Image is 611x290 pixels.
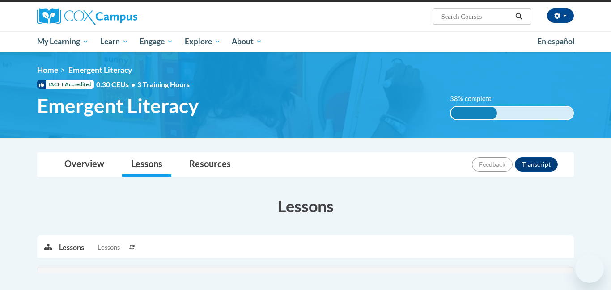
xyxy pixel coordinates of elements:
button: Feedback [472,157,513,172]
span: 0.30 CEUs [96,80,137,89]
img: Cox Campus [37,8,137,25]
a: Cox Campus [37,8,207,25]
h3: Lessons [37,195,574,217]
span: Engage [140,36,173,47]
a: Learn [94,31,134,52]
input: Search Courses [441,11,512,22]
span: About [232,36,262,47]
a: Overview [55,153,113,177]
a: Resources [180,153,240,177]
span: IACET Accredited [37,80,94,89]
p: Lessons [59,243,84,252]
div: Main menu [24,31,587,52]
button: Account Settings [547,8,574,23]
span: My Learning [37,36,89,47]
span: • [131,80,135,88]
button: Transcript [515,157,558,172]
iframe: Button to launch messaging window [575,254,604,283]
a: Engage [134,31,179,52]
span: 3 Training Hours [137,80,190,88]
button: Search [512,11,526,22]
a: En español [531,32,581,51]
span: Explore [185,36,221,47]
a: Home [37,65,58,75]
a: My Learning [31,31,94,52]
span: En español [537,37,575,46]
span: Emergent Literacy [68,65,132,75]
a: About [226,31,268,52]
a: Lessons [122,153,171,177]
span: Lessons [98,243,120,252]
div: 38% complete [451,107,497,119]
label: 38% complete [450,94,501,104]
span: Learn [100,36,128,47]
a: Explore [179,31,226,52]
span: Emergent Literacy [37,94,199,118]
